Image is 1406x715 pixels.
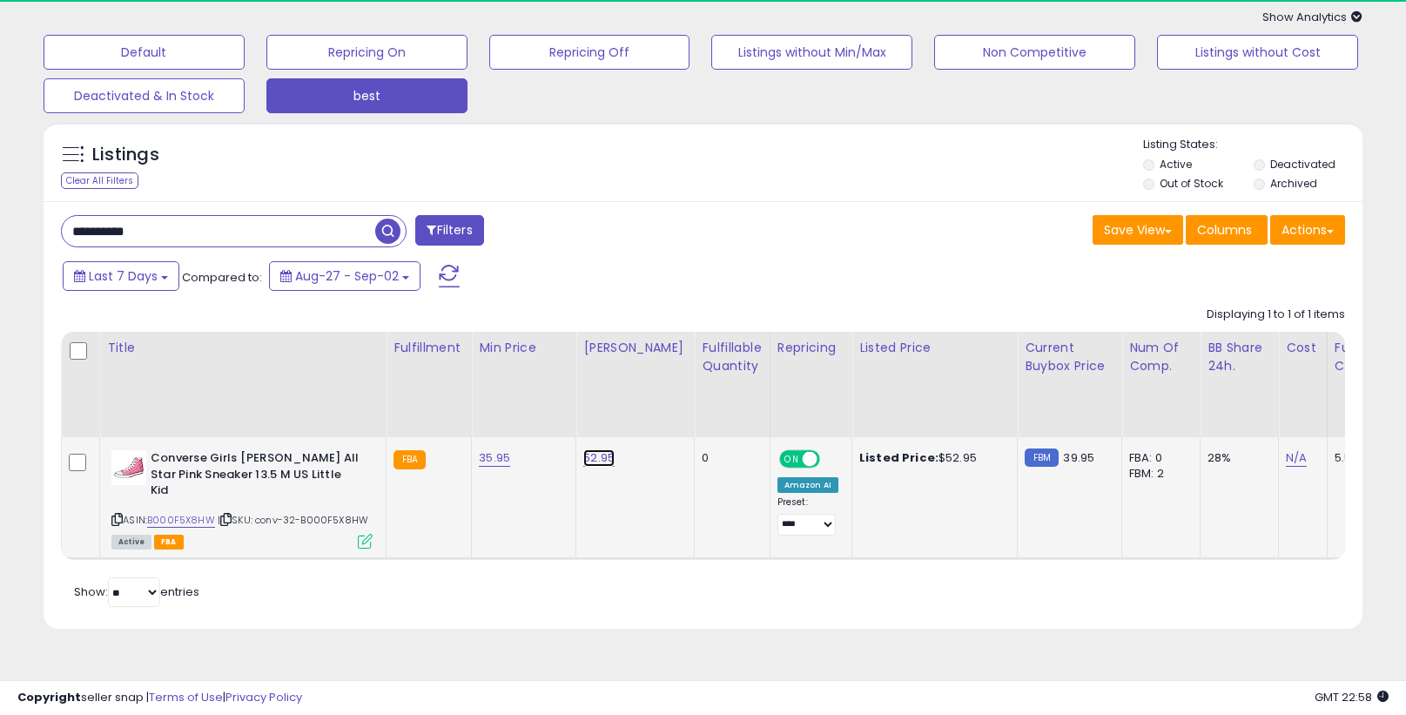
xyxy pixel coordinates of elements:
div: Listed Price [859,339,1010,357]
div: 0 [702,450,756,466]
a: Terms of Use [149,689,223,705]
small: FBM [1025,449,1059,467]
strong: Copyright [17,689,81,705]
button: Actions [1270,215,1345,245]
span: Compared to: [182,269,262,286]
span: OFF [817,452,844,467]
div: Cost [1286,339,1320,357]
div: Displaying 1 to 1 of 1 items [1207,307,1345,323]
button: Listings without Min/Max [711,35,912,70]
div: FBM: 2 [1129,466,1187,482]
div: $52.95 [859,450,1004,466]
button: Deactivated & In Stock [44,78,245,113]
a: Privacy Policy [225,689,302,705]
button: Last 7 Days [63,261,179,291]
div: 5.52 [1335,450,1396,466]
label: Archived [1270,176,1317,191]
button: best [266,78,468,113]
div: Fulfillment Cost [1335,339,1402,375]
div: Min Price [479,339,568,357]
button: Repricing On [266,35,468,70]
img: 41s7QzzkTZL._SL40_.jpg [111,450,146,485]
div: BB Share 24h. [1208,339,1271,375]
span: Last 7 Days [89,267,158,285]
b: Listed Price: [859,449,938,466]
b: Converse Girls [PERSON_NAME] All Star Pink Sneaker 13.5 M US Little Kid [151,450,362,503]
span: | SKU: conv-32-B000F5X8HW [218,513,368,527]
button: Save View [1093,215,1183,245]
button: Filters [415,215,483,246]
span: 39.95 [1063,449,1094,466]
button: Default [44,35,245,70]
span: Columns [1197,221,1252,239]
div: Clear All Filters [61,172,138,189]
label: Out of Stock [1160,176,1223,191]
label: Deactivated [1270,157,1335,172]
div: Repricing [777,339,844,357]
div: FBA: 0 [1129,450,1187,466]
label: Active [1160,157,1192,172]
button: Non Competitive [934,35,1135,70]
h5: Listings [92,143,159,167]
span: 2025-09-12 22:58 GMT [1315,689,1389,705]
a: B000F5X8HW [147,513,215,528]
a: 35.95 [479,449,510,467]
button: Columns [1186,215,1268,245]
span: ON [781,452,803,467]
div: Num of Comp. [1129,339,1193,375]
small: FBA [394,450,426,469]
span: Show: entries [74,583,199,600]
button: Listings without Cost [1157,35,1358,70]
div: Title [107,339,379,357]
span: FBA [154,535,184,550]
a: 52.95 [583,449,615,467]
button: Repricing Off [489,35,690,70]
p: Listing States: [1143,137,1362,153]
div: Current Buybox Price [1025,339,1114,375]
div: ASIN: [111,450,373,547]
button: Aug-27 - Sep-02 [269,261,420,291]
div: Fulfillment [394,339,464,357]
div: [PERSON_NAME] [583,339,687,357]
a: N/A [1286,449,1307,467]
span: Show Analytics [1262,9,1362,25]
span: Aug-27 - Sep-02 [295,267,399,285]
div: 28% [1208,450,1265,466]
div: seller snap | | [17,690,302,706]
div: Preset: [777,496,838,536]
span: All listings currently available for purchase on Amazon [111,535,151,550]
div: Amazon AI [777,477,838,493]
div: Fulfillable Quantity [702,339,762,375]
